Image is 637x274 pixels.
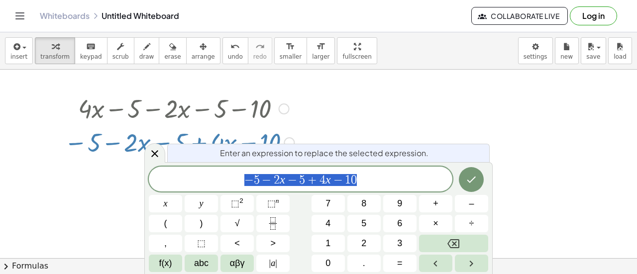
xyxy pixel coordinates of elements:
span: + [305,174,319,186]
span: 8 [361,197,366,210]
span: ) [200,217,203,230]
span: Collaborate Live [480,11,559,20]
button: Absolute value [256,255,290,272]
button: Toggle navigation [12,8,28,24]
span: a [269,257,277,270]
span: , [164,237,167,250]
button: 8 [347,195,381,212]
span: 9 [397,197,402,210]
button: new [555,37,579,64]
button: Right arrow [455,255,488,272]
span: redo [253,53,267,60]
span: × [433,217,438,230]
span: − [260,174,274,186]
span: new [560,53,573,60]
button: 3 [383,235,417,252]
span: smaller [280,53,302,60]
span: ⬚ [231,198,239,208]
span: > [270,237,276,250]
span: − [244,174,254,186]
span: 5 [361,217,366,230]
span: − [285,174,300,186]
span: αβγ [230,257,245,270]
span: 1 [325,237,330,250]
button: format_sizesmaller [274,37,307,64]
button: Functions [149,255,182,272]
button: Divide [455,215,488,232]
span: 0 [325,257,330,270]
span: 7 [325,197,330,210]
button: Equals [383,255,417,272]
span: erase [164,53,181,60]
button: load [608,37,632,64]
span: 4 [325,217,330,230]
span: f(x) [159,257,172,270]
button: Greek alphabet [220,255,254,272]
button: 6 [383,215,417,232]
span: 5 [254,174,260,186]
button: Fraction [256,215,290,232]
button: arrange [186,37,220,64]
button: 0 [312,255,345,272]
span: 3 [397,237,402,250]
button: 1 [312,235,345,252]
span: . [363,257,365,270]
button: Log in [570,6,617,25]
button: Backspace [419,235,488,252]
span: ( [164,217,167,230]
span: scrub [112,53,129,60]
span: = [397,257,403,270]
button: Collaborate Live [471,7,568,25]
span: abc [194,257,209,270]
button: Less than [220,235,254,252]
button: Times [419,215,452,232]
button: Square root [220,215,254,232]
sup: n [276,197,279,204]
span: | [269,258,271,268]
span: transform [40,53,70,60]
button: transform [35,37,75,64]
span: x [164,197,168,210]
span: – [469,197,474,210]
button: ) [185,215,218,232]
span: − [331,174,345,186]
button: save [581,37,606,64]
i: format_size [316,41,325,53]
button: 5 [347,215,381,232]
span: 5 [299,174,305,186]
button: 9 [383,195,417,212]
i: keyboard [86,41,96,53]
span: | [275,258,277,268]
button: y [185,195,218,212]
button: Plus [419,195,452,212]
var: x [325,173,331,186]
button: insert [5,37,33,64]
span: 2 [274,174,280,186]
button: settings [518,37,553,64]
span: ⬚ [197,237,206,250]
span: + [433,197,438,210]
button: 7 [312,195,345,212]
button: scrub [107,37,134,64]
span: draw [139,53,154,60]
button: keyboardkeypad [75,37,107,64]
span: insert [10,53,27,60]
button: Alphabet [185,255,218,272]
span: y [200,197,204,210]
button: Squared [220,195,254,212]
span: load [614,53,627,60]
a: Whiteboards [40,11,90,21]
button: undoundo [222,37,248,64]
button: 4 [312,215,345,232]
span: 4 [319,174,325,186]
span: fullscreen [342,53,371,60]
span: 0 [351,174,357,186]
span: arrange [192,53,215,60]
span: 6 [397,217,402,230]
span: undo [228,53,243,60]
button: Greater than [256,235,290,252]
button: Minus [455,195,488,212]
sup: 2 [239,197,243,204]
span: larger [312,53,329,60]
button: erase [159,37,186,64]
